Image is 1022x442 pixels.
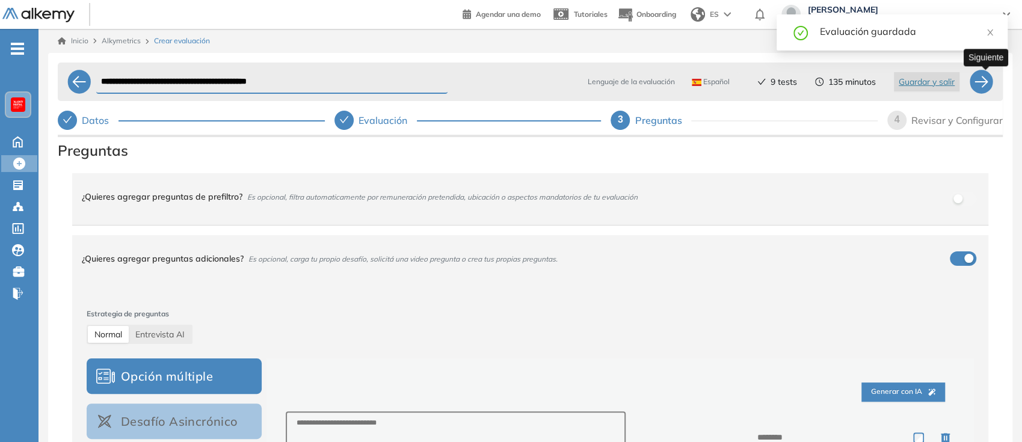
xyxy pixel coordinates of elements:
a: Agendar una demo [463,6,541,20]
span: 135 minutos [828,76,876,88]
span: Crear evaluación [154,35,210,46]
a: Inicio [58,35,88,46]
span: check [63,115,72,124]
div: Revisar y Configurar [911,111,1003,130]
span: Preguntas [58,140,1003,161]
span: AI [135,329,185,340]
span: Es opcional, carga tu propio desafío, solicitá una video pregunta o crea tus propias preguntas. [248,254,558,263]
span: Alkymetrics [102,36,141,45]
div: Evaluación [359,111,417,130]
div: Evaluación guardada [820,24,993,38]
button: Desafío Asincrónico [87,404,262,439]
img: arrow [724,12,731,17]
span: check [339,115,349,124]
span: Lenguaje de la evaluación [588,76,675,87]
span: Generar con IA [871,386,935,397]
i: - [11,48,24,50]
span: Guardar y salir [899,75,955,88]
span: 3 [618,114,623,124]
span: ¿Quieres agregar preguntas de prefiltro? [82,191,242,202]
img: Logo [2,8,75,23]
span: clock-circle [815,78,823,86]
span: Es opcional, filtra automaticamente por remuneración pretendida, ubicación o aspectos mandatorios... [247,192,638,201]
span: Normal [94,329,122,340]
img: world [691,7,705,22]
span: ¿Quieres agregar preguntas adicionales? [82,253,244,264]
span: [PERSON_NAME] [808,5,991,14]
span: close [986,28,994,37]
img: ESP [692,79,701,86]
button: Onboarding [617,2,676,28]
div: 4Revisar y Configurar [887,111,1003,130]
div: Evaluación [334,111,602,130]
div: ¿Quieres agregar preguntas adicionales?Es opcional, carga tu propio desafío, solicitá una video p... [72,235,988,282]
span: check-circle [793,24,808,40]
span: 9 tests [771,76,797,88]
div: Preguntas [635,111,691,130]
span: Tutoriales [574,10,608,19]
button: Opción múltiple [87,358,262,394]
span: Estrategia de preguntas [87,308,974,320]
span: Agendar una demo [476,10,541,19]
button: Guardar y salir [894,72,959,91]
div: ¿Quieres agregar preguntas de prefiltro?Es opcional, filtra automaticamente por remuneración pret... [72,173,988,225]
span: check [757,78,766,86]
div: 3Preguntas [611,111,878,130]
div: Datos [82,111,119,130]
p: Siguiente [968,51,1003,64]
span: ES [710,9,719,20]
span: Español [692,77,730,87]
span: Onboarding [636,10,676,19]
img: https://assets.alkemy.org/workspaces/620/d203e0be-08f6-444b-9eae-a92d815a506f.png [13,100,23,109]
button: Generar con IA [861,382,945,402]
span: 4 [894,114,900,124]
div: Datos [58,111,325,130]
